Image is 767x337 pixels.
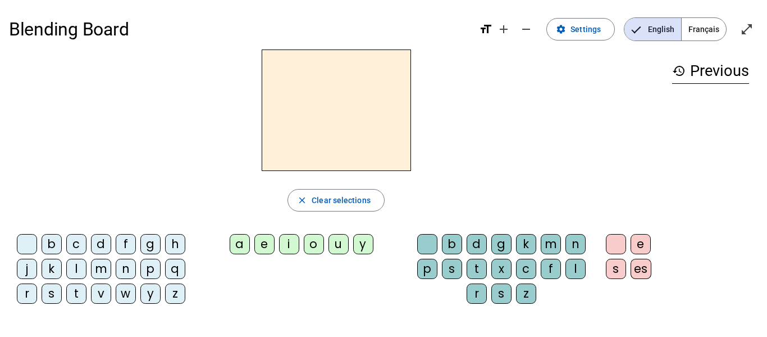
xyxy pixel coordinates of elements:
div: c [516,259,536,279]
div: a [230,234,250,254]
div: r [17,284,37,304]
h1: Blending Board [9,11,470,47]
div: s [606,259,626,279]
div: b [42,234,62,254]
div: o [304,234,324,254]
mat-icon: close [297,195,307,205]
div: e [254,234,275,254]
div: s [442,259,462,279]
div: x [491,259,512,279]
div: z [165,284,185,304]
div: m [91,259,111,279]
mat-icon: remove [519,23,533,36]
div: v [91,284,111,304]
span: Français [682,18,726,41]
div: q [165,259,185,279]
button: Increase font size [492,18,515,41]
button: Clear selections [287,189,385,212]
mat-icon: format_size [479,23,492,36]
div: d [91,234,111,254]
div: f [116,234,136,254]
div: c [66,234,86,254]
div: l [66,259,86,279]
button: Settings [546,18,615,41]
mat-icon: settings [556,24,566,34]
div: r [467,284,487,304]
span: Settings [570,23,601,36]
div: j [17,259,37,279]
div: s [42,284,62,304]
mat-icon: history [672,64,686,78]
div: p [417,259,437,279]
div: k [516,234,536,254]
div: m [541,234,561,254]
button: Decrease font size [515,18,537,41]
div: y [140,284,161,304]
div: u [328,234,349,254]
div: g [140,234,161,254]
div: f [541,259,561,279]
div: n [565,234,586,254]
mat-icon: open_in_full [740,23,754,36]
div: z [516,284,536,304]
div: d [467,234,487,254]
span: English [624,18,681,41]
span: Clear selections [312,194,371,207]
div: t [66,284,86,304]
mat-button-toggle-group: Language selection [624,17,727,41]
div: es [631,259,651,279]
div: h [165,234,185,254]
div: e [631,234,651,254]
div: g [491,234,512,254]
div: y [353,234,373,254]
div: n [116,259,136,279]
div: t [467,259,487,279]
div: l [565,259,586,279]
div: b [442,234,462,254]
div: s [491,284,512,304]
div: p [140,259,161,279]
button: Enter full screen [736,18,758,41]
div: i [279,234,299,254]
mat-icon: add [497,23,510,36]
h3: Previous [672,59,749,84]
div: w [116,284,136,304]
div: k [42,259,62,279]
